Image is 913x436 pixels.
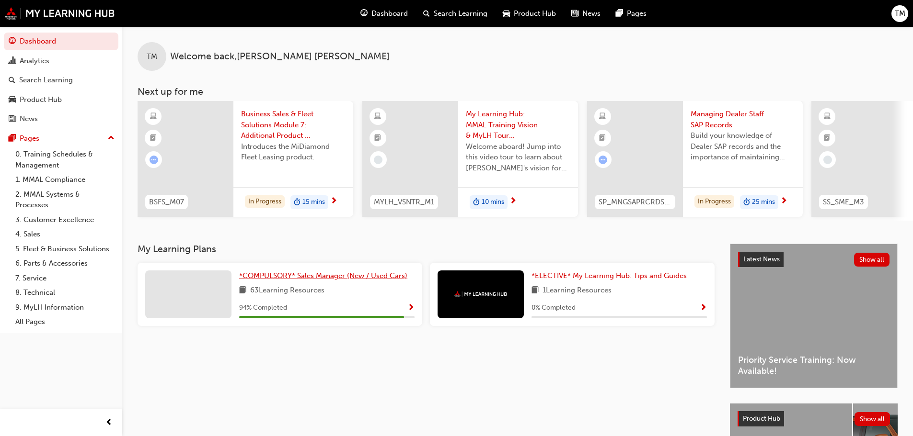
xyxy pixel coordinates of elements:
[12,242,118,257] a: 5. Fleet & Business Solutions
[691,109,795,130] span: Managing Dealer Staff SAP Records
[730,244,898,388] a: Latest NewsShow allPriority Service Training: Now Available!
[4,110,118,128] a: News
[434,8,487,19] span: Search Learning
[20,113,38,124] div: News
[330,197,337,206] span: next-icon
[587,101,803,217] a: SP_MNGSAPRCRDS_M1Managing Dealer Staff SAP RecordsBuild your knowledge of Dealer SAP records and ...
[108,132,115,145] span: up-icon
[12,271,118,286] a: 7. Service
[150,111,157,123] span: learningResourceType_ELEARNING-icon
[473,196,480,209] span: duration-icon
[824,111,831,123] span: learningResourceType_ELEARNING-icon
[824,132,831,145] span: booktick-icon
[509,197,517,206] span: next-icon
[543,285,612,297] span: 1 Learning Resources
[374,156,382,164] span: learningRecordVerb_NONE-icon
[371,8,408,19] span: Dashboard
[854,253,890,267] button: Show all
[12,147,118,172] a: 0. Training Schedules & Management
[4,91,118,109] a: Product Hub
[20,56,49,67] div: Analytics
[4,71,118,89] a: Search Learning
[245,195,285,208] div: In Progress
[571,8,578,20] span: news-icon
[12,285,118,300] a: 8. Technical
[12,187,118,212] a: 2. MMAL Systems & Processes
[9,37,16,46] span: guage-icon
[147,51,157,62] span: TM
[12,314,118,329] a: All Pages
[138,244,715,255] h3: My Learning Plans
[12,212,118,227] a: 3. Customer Excellence
[423,8,430,20] span: search-icon
[466,109,570,141] span: My Learning Hub: MMAL Training Vision & MyLH Tour (Elective)
[4,33,118,50] a: Dashboard
[738,411,890,426] a: Product HubShow all
[12,172,118,187] a: 1. MMAL Compliance
[9,134,16,143] span: pages-icon
[532,302,576,313] span: 0 % Completed
[608,4,654,23] a: pages-iconPages
[241,141,346,163] span: Introduces the MiDiamond Fleet Leasing product.
[353,4,416,23] a: guage-iconDashboard
[855,412,890,426] button: Show all
[20,94,62,105] div: Product Hub
[627,8,647,19] span: Pages
[482,197,504,208] span: 10 mins
[738,252,890,267] a: Latest NewsShow all
[105,417,113,429] span: prev-icon
[599,111,606,123] span: learningResourceType_ELEARNING-icon
[700,304,707,313] span: Show Progress
[616,8,623,20] span: pages-icon
[239,270,411,281] a: *COMPULSORY* Sales Manager (New / Used Cars)
[150,132,157,145] span: booktick-icon
[360,8,368,20] span: guage-icon
[564,4,608,23] a: news-iconNews
[9,96,16,104] span: car-icon
[374,111,381,123] span: learningResourceType_ELEARNING-icon
[582,8,601,19] span: News
[4,130,118,147] button: Pages
[823,156,832,164] span: learningRecordVerb_NONE-icon
[738,355,890,376] span: Priority Service Training: Now Available!
[694,195,734,208] div: In Progress
[4,31,118,130] button: DashboardAnalyticsSearch LearningProduct HubNews
[532,271,687,280] span: *ELECTIVE* My Learning Hub: Tips and Guides
[20,133,39,144] div: Pages
[4,52,118,70] a: Analytics
[691,130,795,163] span: Build your knowledge of Dealer SAP records and the importance of maintaining your staff records i...
[138,101,353,217] a: BSFS_M07Business Sales & Fleet Solutions Module 7: Additional Product – MiDiamond Fleet LeasingIn...
[19,75,73,86] div: Search Learning
[503,8,510,20] span: car-icon
[5,7,115,20] img: mmal
[514,8,556,19] span: Product Hub
[170,51,390,62] span: Welcome back , [PERSON_NAME] [PERSON_NAME]
[823,197,864,208] span: SS_SME_M3
[239,285,246,297] span: book-icon
[466,141,570,174] span: Welcome aboard! Jump into this video tour to learn about [PERSON_NAME]'s vision for your learning...
[700,302,707,314] button: Show Progress
[743,196,750,209] span: duration-icon
[150,156,158,164] span: learningRecordVerb_ATTEMPT-icon
[12,227,118,242] a: 4. Sales
[241,109,346,141] span: Business Sales & Fleet Solutions Module 7: Additional Product – MiDiamond Fleet Leasing
[374,197,434,208] span: MYLH_VSNTR_M1
[362,101,578,217] a: MYLH_VSNTR_M1My Learning Hub: MMAL Training Vision & MyLH Tour (Elective)Welcome aboard! Jump int...
[532,270,691,281] a: *ELECTIVE* My Learning Hub: Tips and Guides
[239,302,287,313] span: 94 % Completed
[416,4,495,23] a: search-iconSearch Learning
[294,196,300,209] span: duration-icon
[743,414,780,423] span: Product Hub
[599,197,671,208] span: SP_MNGSAPRCRDS_M1
[454,291,507,297] img: mmal
[780,197,787,206] span: next-icon
[599,156,607,164] span: learningRecordVerb_ATTEMPT-icon
[9,57,16,66] span: chart-icon
[895,8,905,19] span: TM
[239,271,407,280] span: *COMPULSORY* Sales Manager (New / Used Cars)
[532,285,539,297] span: book-icon
[743,255,780,263] span: Latest News
[9,115,16,123] span: news-icon
[495,4,564,23] a: car-iconProduct Hub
